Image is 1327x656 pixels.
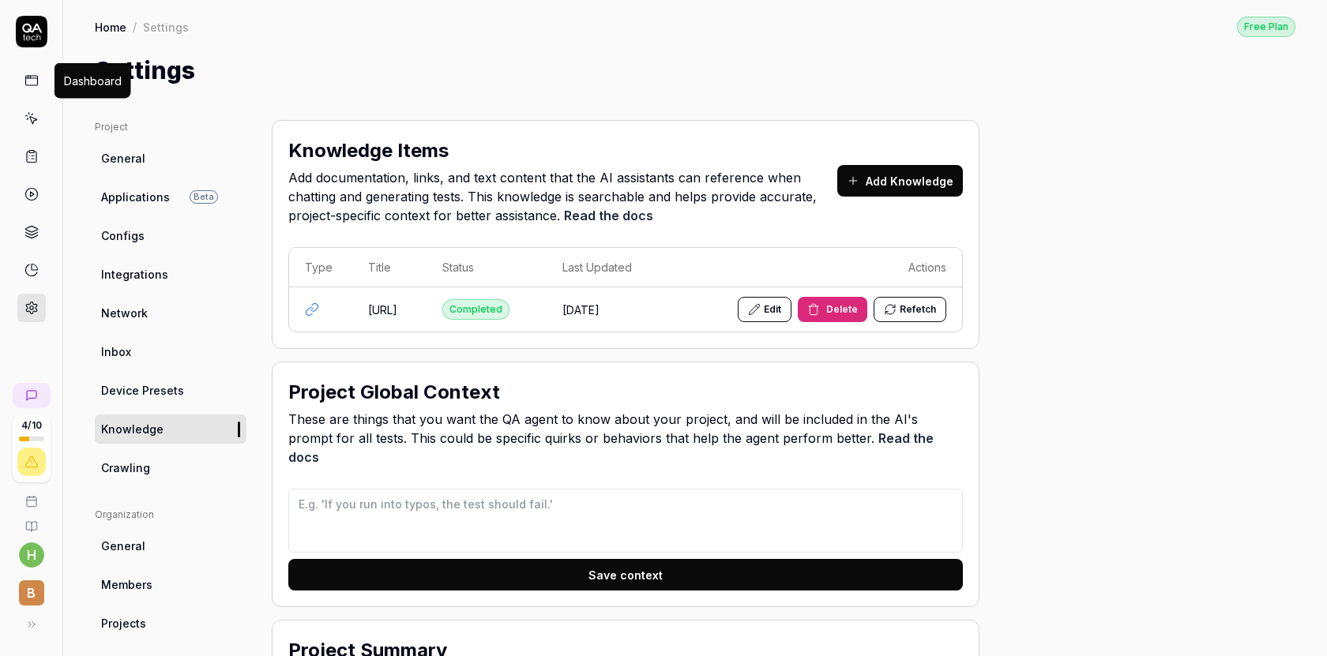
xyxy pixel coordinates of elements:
div: Project [95,120,246,134]
h2: Project Global Context [288,378,500,407]
a: Device Presets [95,376,246,405]
button: Add Knowledge [837,165,963,197]
button: Free Plan [1237,16,1295,37]
a: Home [95,19,126,35]
h2: Knowledge Items [288,137,449,165]
span: Network [101,305,148,321]
span: Projects [101,615,146,632]
a: Members [95,570,246,599]
span: 4 / 10 [21,421,42,430]
a: Read the docs [564,208,653,223]
span: Delete [826,302,858,317]
h1: Settings [95,53,195,88]
span: Inbox [101,343,131,360]
span: Configs [101,227,145,244]
a: Crawling [95,453,246,482]
div: / [133,19,137,35]
th: Last Updated [547,248,670,287]
span: B [19,580,44,605]
div: Free Plan [1237,17,1295,37]
button: B [6,568,56,609]
span: Crawling [101,459,150,476]
a: Documentation [6,508,56,533]
span: Beta [190,190,218,204]
span: Device Presets [101,382,184,399]
div: Settings [143,19,189,35]
span: Applications [101,189,170,205]
span: Add documentation, links, and text content that the AI assistants can reference when chatting and... [288,168,837,225]
a: General [95,144,246,173]
button: Save context [288,559,963,590]
a: Configs [95,221,246,250]
th: Status [427,248,547,287]
a: Knowledge [95,414,246,444]
span: Members [101,576,152,593]
button: Refetch [874,297,946,322]
a: Book a call with us [6,482,56,508]
div: Completed [442,299,509,320]
span: General [101,150,145,167]
button: h [19,542,44,568]
span: These are things that you want the QA agent to know about your project, and will be included in t... [288,410,963,467]
a: ApplicationsBeta [95,182,246,212]
a: Network [95,298,246,328]
div: Dashboard [64,73,122,89]
a: Projects [95,609,246,638]
th: Title [352,248,427,287]
td: [URL] [352,287,427,332]
a: General [95,531,246,560]
div: Organization [95,508,246,522]
span: General [101,538,145,554]
a: New conversation [13,383,51,408]
span: Knowledge [101,421,164,437]
button: Delete [798,297,867,322]
th: Actions [670,248,962,287]
th: Type [289,248,352,287]
button: Edit [738,297,791,322]
td: [DATE] [547,287,670,332]
a: Integrations [95,260,246,289]
a: Inbox [95,337,246,366]
span: Integrations [101,266,168,283]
